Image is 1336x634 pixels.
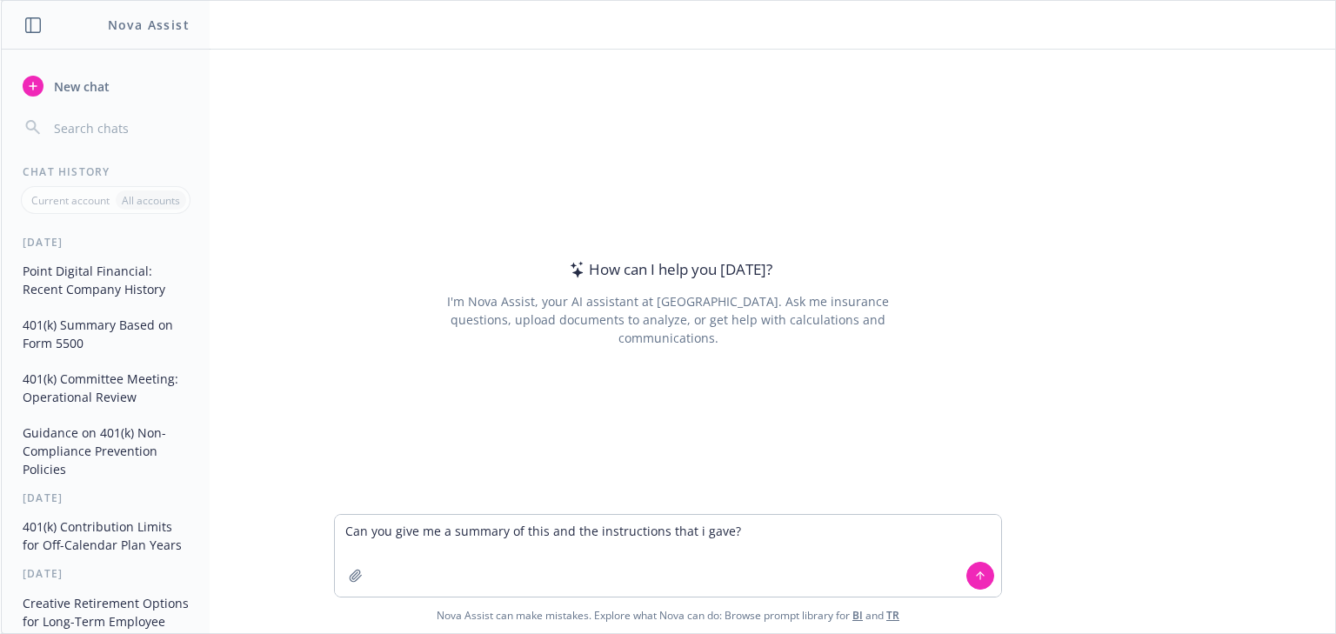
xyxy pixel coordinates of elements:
[50,77,110,96] span: New chat
[16,512,196,559] button: 401(k) Contribution Limits for Off-Calendar Plan Years
[16,70,196,102] button: New chat
[2,491,210,505] div: [DATE]
[423,292,912,347] div: I'm Nova Assist, your AI assistant at [GEOGRAPHIC_DATA]. Ask me insurance questions, upload docum...
[16,418,196,484] button: Guidance on 401(k) Non-Compliance Prevention Policies
[2,164,210,179] div: Chat History
[16,257,196,304] button: Point Digital Financial: Recent Company History
[564,258,772,281] div: How can I help you [DATE]?
[886,608,899,623] a: TR
[335,515,1001,597] textarea: Can you give me a summary of this and the instructions that i gave?
[31,193,110,208] p: Current account
[852,608,863,623] a: BI
[2,235,210,250] div: [DATE]
[16,364,196,411] button: 401(k) Committee Meeting: Operational Review
[122,193,180,208] p: All accounts
[50,116,189,140] input: Search chats
[2,566,210,581] div: [DATE]
[8,597,1328,633] span: Nova Assist can make mistakes. Explore what Nova can do: Browse prompt library for and
[108,16,190,34] h1: Nova Assist
[16,310,196,357] button: 401(k) Summary Based on Form 5500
